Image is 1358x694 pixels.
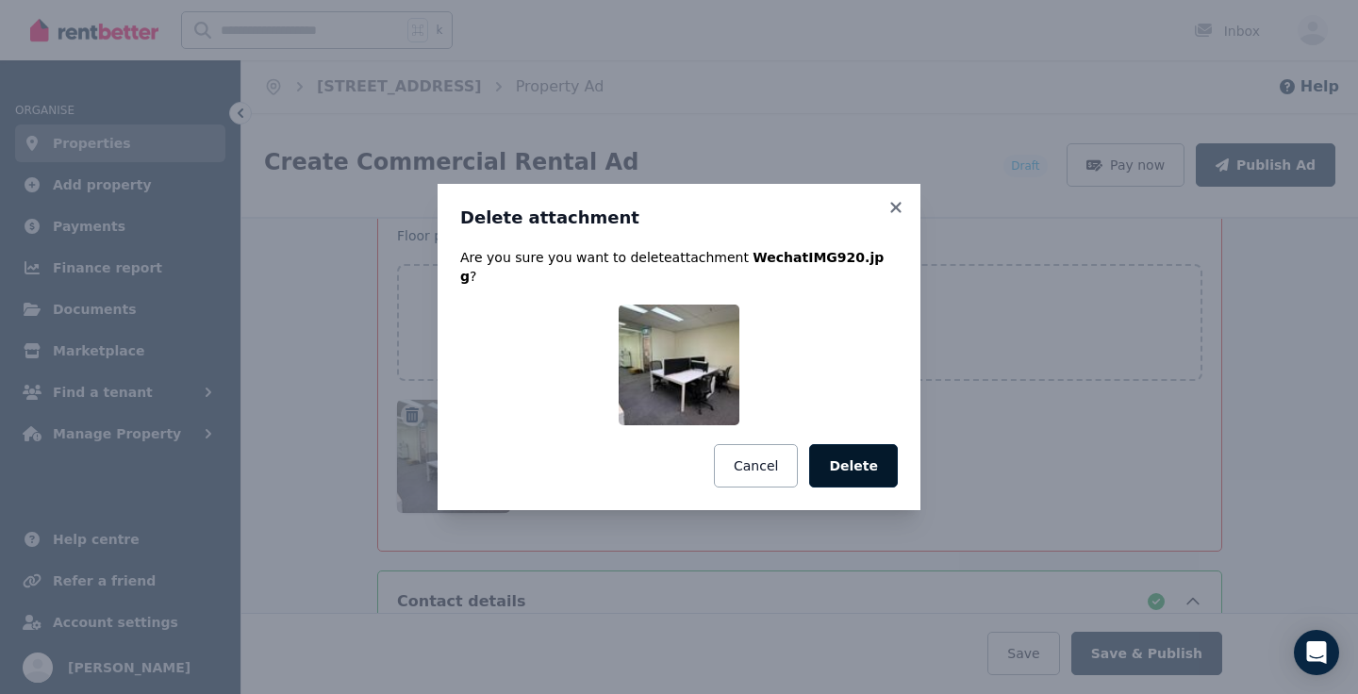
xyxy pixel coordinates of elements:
h3: Delete attachment [460,207,898,229]
button: Delete [809,444,898,487]
div: Open Intercom Messenger [1294,630,1339,675]
button: Cancel [714,444,798,487]
p: Are you sure you want to delete attachment ? [460,248,898,286]
img: WechatIMG920.jpg [619,305,739,425]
